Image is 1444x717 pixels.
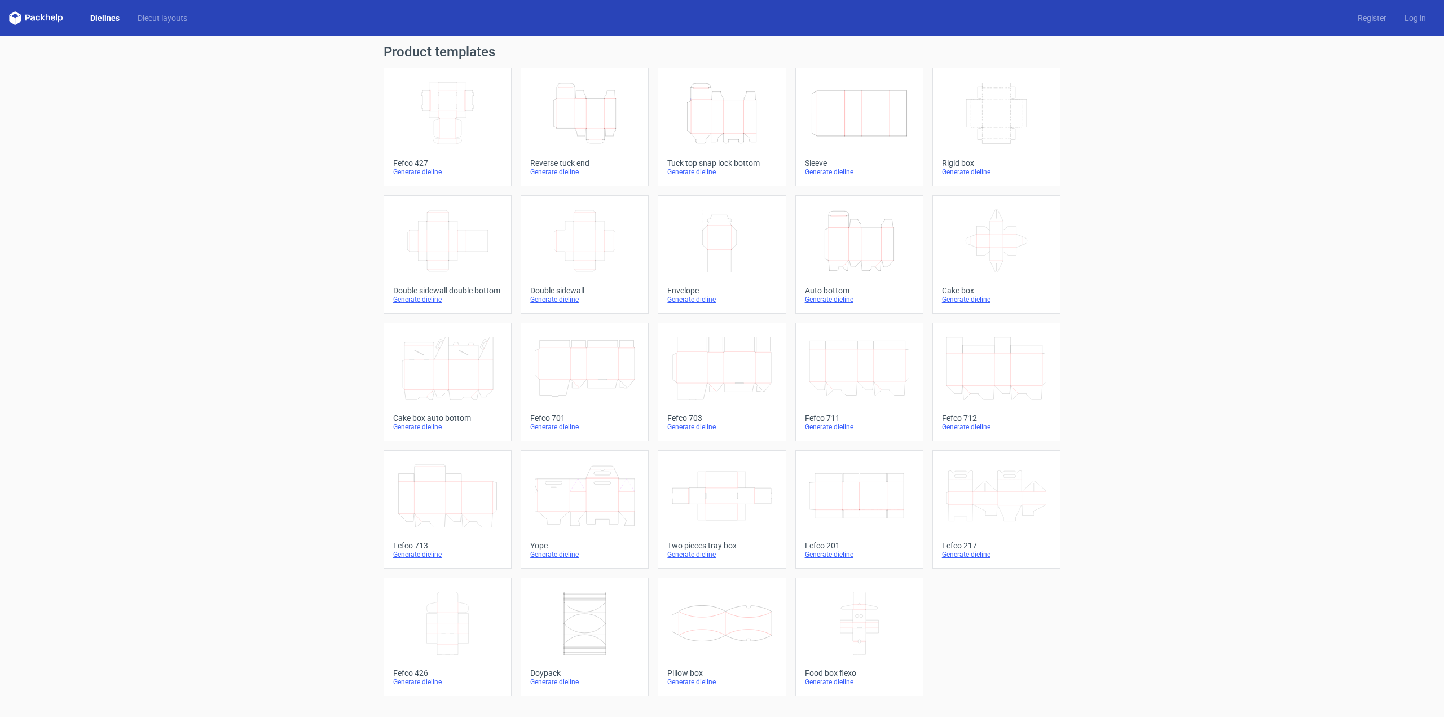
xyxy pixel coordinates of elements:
div: Fefco 713 [393,541,502,550]
div: Generate dieline [667,550,776,559]
div: Fefco 701 [530,414,639,423]
a: Fefco 217Generate dieline [932,450,1060,569]
div: Generate dieline [530,295,639,304]
div: Generate dieline [667,295,776,304]
div: Two pieces tray box [667,541,776,550]
div: Generate dieline [393,168,502,177]
a: YopeGenerate dieline [521,450,649,569]
div: Generate dieline [942,295,1051,304]
div: Reverse tuck end [530,159,639,168]
div: Doypack [530,668,639,678]
a: Fefco 703Generate dieline [658,323,786,441]
div: Auto bottom [805,286,914,295]
h1: Product templates [384,45,1060,59]
a: Log in [1395,12,1435,24]
div: Generate dieline [393,423,502,432]
a: Fefco 701Generate dieline [521,323,649,441]
a: Fefco 713Generate dieline [384,450,512,569]
a: Fefco 712Generate dieline [932,323,1060,441]
a: Fefco 426Generate dieline [384,578,512,696]
div: Double sidewall [530,286,639,295]
div: Fefco 426 [393,668,502,678]
a: Pillow boxGenerate dieline [658,578,786,696]
div: Generate dieline [805,295,914,304]
a: Fefco 201Generate dieline [795,450,923,569]
div: Sleeve [805,159,914,168]
div: Food box flexo [805,668,914,678]
div: Rigid box [942,159,1051,168]
div: Pillow box [667,668,776,678]
a: EnvelopeGenerate dieline [658,195,786,314]
div: Generate dieline [393,678,502,687]
div: Generate dieline [805,550,914,559]
div: Tuck top snap lock bottom [667,159,776,168]
div: Fefco 427 [393,159,502,168]
a: Dielines [81,12,129,24]
a: Diecut layouts [129,12,196,24]
div: Generate dieline [805,423,914,432]
div: Generate dieline [530,678,639,687]
a: Fefco 427Generate dieline [384,68,512,186]
a: Double sidewall double bottomGenerate dieline [384,195,512,314]
div: Generate dieline [530,423,639,432]
div: Generate dieline [667,168,776,177]
a: DoypackGenerate dieline [521,578,649,696]
a: Two pieces tray boxGenerate dieline [658,450,786,569]
div: Fefco 712 [942,414,1051,423]
a: Fefco 711Generate dieline [795,323,923,441]
div: Generate dieline [393,295,502,304]
a: Rigid boxGenerate dieline [932,68,1060,186]
div: Envelope [667,286,776,295]
div: Generate dieline [942,423,1051,432]
div: Generate dieline [805,678,914,687]
div: Cake box [942,286,1051,295]
div: Double sidewall double bottom [393,286,502,295]
div: Generate dieline [667,423,776,432]
div: Generate dieline [530,550,639,559]
a: Register [1349,12,1395,24]
div: Yope [530,541,639,550]
div: Fefco 201 [805,541,914,550]
div: Fefco 217 [942,541,1051,550]
a: Tuck top snap lock bottomGenerate dieline [658,68,786,186]
div: Generate dieline [942,168,1051,177]
div: Generate dieline [805,168,914,177]
div: Fefco 711 [805,414,914,423]
div: Generate dieline [393,550,502,559]
div: Cake box auto bottom [393,414,502,423]
a: SleeveGenerate dieline [795,68,923,186]
a: Cake boxGenerate dieline [932,195,1060,314]
a: Auto bottomGenerate dieline [795,195,923,314]
a: Double sidewallGenerate dieline [521,195,649,314]
div: Generate dieline [530,168,639,177]
a: Food box flexoGenerate dieline [795,578,923,696]
div: Generate dieline [667,678,776,687]
a: Cake box auto bottomGenerate dieline [384,323,512,441]
a: Reverse tuck endGenerate dieline [521,68,649,186]
div: Generate dieline [942,550,1051,559]
div: Fefco 703 [667,414,776,423]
